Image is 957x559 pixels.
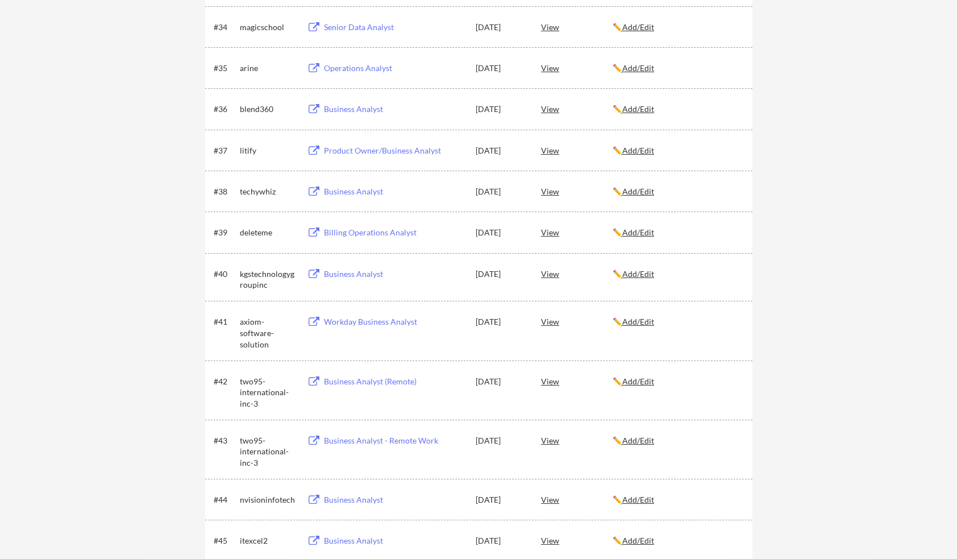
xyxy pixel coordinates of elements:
[613,63,742,74] div: ✏️
[324,63,465,74] div: Operations Analyst
[476,227,526,238] div: [DATE]
[240,63,297,74] div: arine
[622,495,654,504] u: Add/Edit
[240,22,297,33] div: magicschool
[214,145,236,156] div: #37
[541,98,613,119] div: View
[541,530,613,550] div: View
[541,16,613,37] div: View
[622,269,654,279] u: Add/Edit
[214,22,236,33] div: #34
[541,371,613,391] div: View
[613,186,742,197] div: ✏️
[214,316,236,328] div: #41
[214,494,236,506] div: #44
[214,268,236,280] div: #40
[214,376,236,387] div: #42
[476,435,526,446] div: [DATE]
[613,268,742,280] div: ✏️
[541,57,613,78] div: View
[214,435,236,446] div: #43
[541,489,613,510] div: View
[622,317,654,326] u: Add/Edit
[541,311,613,332] div: View
[214,535,236,546] div: #45
[613,103,742,115] div: ✏️
[214,103,236,115] div: #36
[324,435,465,446] div: Business Analyst - Remote Work
[240,103,297,115] div: blend360
[476,103,526,115] div: [DATE]
[476,376,526,387] div: [DATE]
[240,268,297,291] div: kgstechnologygroupinc
[541,430,613,450] div: View
[622,146,654,155] u: Add/Edit
[324,145,465,156] div: Product Owner/Business Analyst
[613,22,742,33] div: ✏️
[324,494,465,506] div: Business Analyst
[541,140,613,160] div: View
[541,263,613,284] div: View
[240,435,297,469] div: two95-international-inc-3
[324,316,465,328] div: Workday Business Analyst
[541,222,613,242] div: View
[240,145,297,156] div: litify
[476,63,526,74] div: [DATE]
[622,376,654,386] u: Add/Edit
[240,227,297,238] div: deleteme
[622,104,654,114] u: Add/Edit
[622,227,654,237] u: Add/Edit
[622,436,654,445] u: Add/Edit
[476,494,526,506] div: [DATE]
[476,145,526,156] div: [DATE]
[613,316,742,328] div: ✏️
[324,535,465,546] div: Business Analyst
[622,187,654,196] u: Add/Edit
[613,494,742,506] div: ✏️
[476,186,526,197] div: [DATE]
[613,535,742,546] div: ✏️
[613,227,742,238] div: ✏️
[214,227,236,238] div: #39
[622,63,654,73] u: Add/Edit
[324,227,465,238] div: Billing Operations Analyst
[613,145,742,156] div: ✏️
[613,376,742,387] div: ✏️
[240,316,297,350] div: axiom-software-solution
[476,22,526,33] div: [DATE]
[324,103,465,115] div: Business Analyst
[324,376,465,387] div: Business Analyst (Remote)
[240,376,297,409] div: two95-international-inc-3
[541,181,613,201] div: View
[622,536,654,545] u: Add/Edit
[613,435,742,446] div: ✏️
[240,535,297,546] div: itexcel2
[622,22,654,32] u: Add/Edit
[214,186,236,197] div: #38
[476,268,526,280] div: [DATE]
[476,316,526,328] div: [DATE]
[324,22,465,33] div: Senior Data Analyst
[324,186,465,197] div: Business Analyst
[240,494,297,506] div: nvisioninfotech
[214,63,236,74] div: #35
[476,535,526,546] div: [DATE]
[324,268,465,280] div: Business Analyst
[240,186,297,197] div: techywhiz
